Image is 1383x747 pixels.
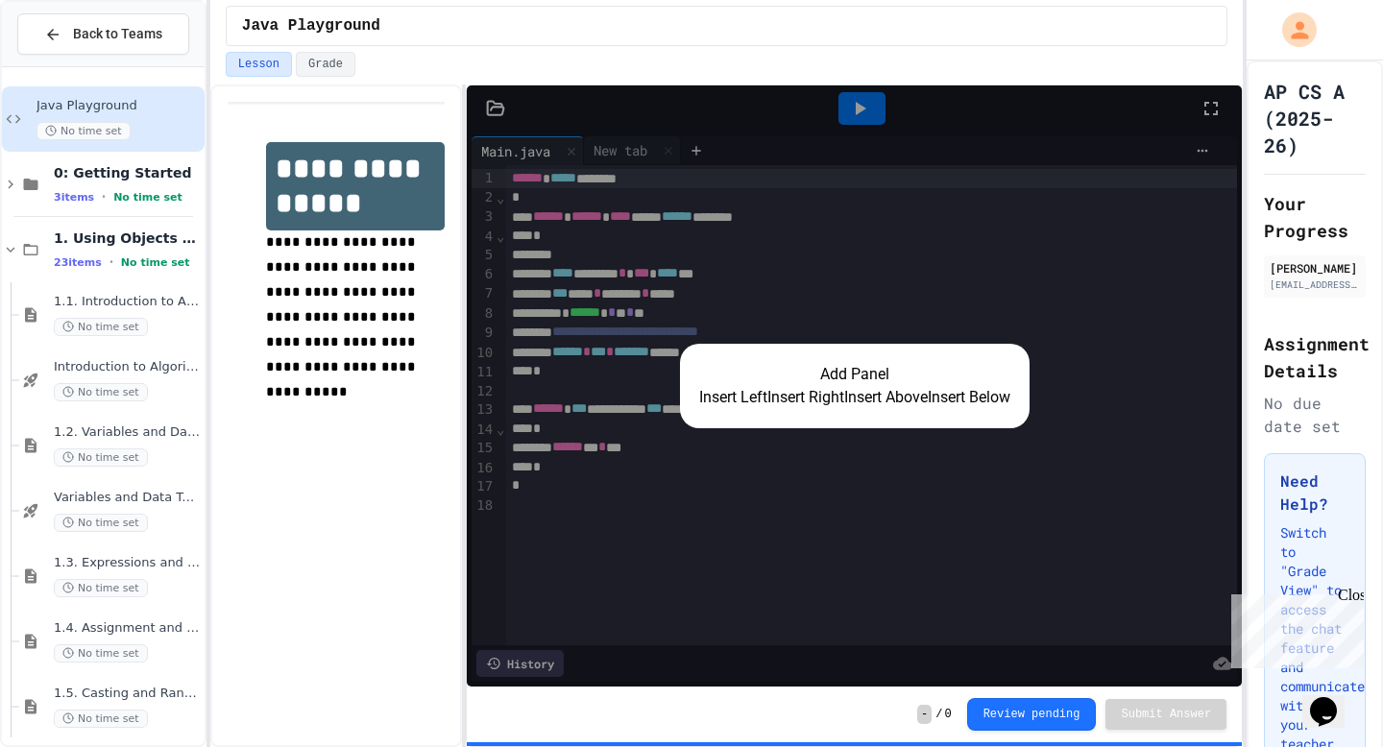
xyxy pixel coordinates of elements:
span: 0 [944,707,951,722]
span: 1.4. Assignment and Input [54,620,201,637]
button: Insert Right [767,386,844,409]
span: No time set [54,448,148,467]
button: Submit Answer [1105,699,1226,730]
span: No time set [54,383,148,401]
button: Insert Left [699,386,767,409]
span: • [102,189,106,205]
span: 23 items [54,256,102,269]
button: Back to Teams [17,13,189,55]
span: Introduction to Algorithms, Programming, and Compilers [54,359,201,375]
span: 0: Getting Started [54,164,201,181]
span: 1.5. Casting and Ranges of Values [54,686,201,702]
span: Java Playground [242,14,380,37]
span: No time set [54,579,148,597]
h1: AP CS A (2025-26) [1264,78,1366,158]
div: [PERSON_NAME] [1270,259,1360,277]
h2: Your Progress [1264,190,1366,244]
h2: Add Panel [699,363,1010,386]
span: 1. Using Objects and Methods [54,229,201,247]
span: Variables and Data Types - Quiz [54,490,201,506]
span: • [109,254,113,270]
span: / [935,707,942,722]
button: Lesson [226,52,292,77]
span: No time set [113,191,182,204]
span: - [917,705,932,724]
span: Submit Answer [1121,707,1211,722]
div: Chat with us now!Close [8,8,133,122]
button: Insert Below [928,386,1010,409]
span: Java Playground [36,98,201,114]
button: Insert Above [844,386,928,409]
iframe: chat widget [1224,587,1364,668]
span: 1.1. Introduction to Algorithms, Programming, and Compilers [54,294,201,310]
h3: Need Help? [1280,470,1349,516]
span: 1.2. Variables and Data Types [54,424,201,441]
span: No time set [54,318,148,336]
span: No time set [121,256,190,269]
span: No time set [54,514,148,532]
h2: Assignment Details [1264,330,1366,384]
button: Grade [296,52,355,77]
button: Review pending [967,698,1097,731]
span: No time set [54,644,148,663]
div: No due date set [1264,392,1366,438]
span: No time set [36,122,131,140]
span: Back to Teams [73,24,162,44]
span: No time set [54,710,148,728]
div: My Account [1262,8,1322,52]
span: 1.3. Expressions and Output [54,555,201,571]
iframe: chat widget [1302,670,1364,728]
span: 3 items [54,191,94,204]
div: [EMAIL_ADDRESS][DOMAIN_NAME] [1270,277,1360,292]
